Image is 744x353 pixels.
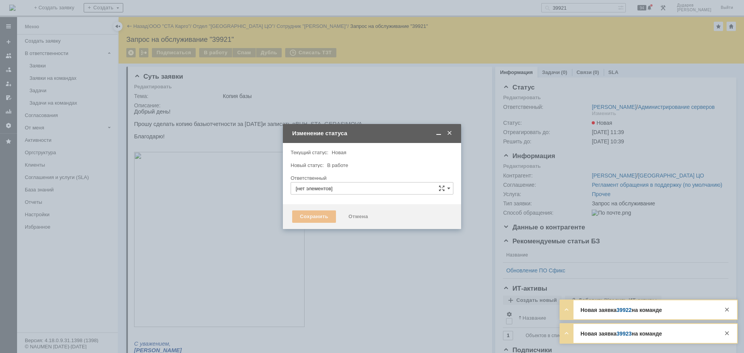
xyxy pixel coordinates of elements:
label: Текущий статус: [291,150,328,155]
a: 39923 [617,331,632,337]
span: В работе [327,162,348,168]
span: BUH_STA_GERASIMOVA [161,12,228,19]
span: ru [63,251,68,258]
span: Свернуть (Ctrl + M) [435,130,443,137]
div: Развернуть [562,329,571,338]
strong: Новая заявка на команде [580,331,662,337]
div: Изменение статуса [292,130,453,137]
span: Новая [332,150,346,155]
span: и запис [129,12,148,19]
div: Развернуть [562,305,571,314]
span: n [31,251,34,258]
div: Закрыть [722,329,732,338]
span: @ [34,251,40,258]
div: Закрыть [722,305,732,314]
span: Сложная форма [439,185,445,191]
strong: Новая заявка на команде [580,307,662,313]
span: Закрыть [446,130,453,137]
span: stacargo [40,251,62,258]
span: . [62,251,63,258]
span: . [29,251,31,258]
a: 39922 [617,307,632,313]
div: Ответственный [291,176,452,181]
label: Новый статус: [291,162,324,168]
